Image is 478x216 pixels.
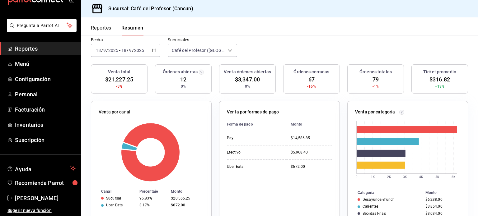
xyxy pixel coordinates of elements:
[15,136,76,144] span: Suscripción
[355,109,395,115] p: Venta por categoría
[425,197,458,202] div: $6,238.00
[108,69,130,75] h3: Venta total
[15,90,76,99] span: Personal
[15,164,68,172] span: Ayuda
[308,75,315,84] span: 67
[227,164,281,169] div: Uber Eats
[227,136,281,141] div: Pay
[429,75,450,84] span: $316.82
[134,48,144,53] input: ----
[139,203,166,207] div: 3.17%
[99,109,130,115] p: Venta por canal
[286,118,332,131] th: Monto
[106,196,121,200] div: Sucursal
[224,69,271,75] h3: Venta órdenes abiertas
[17,22,67,29] span: Pregunta a Parrot AI
[91,188,137,195] th: Canal
[15,121,76,129] span: Inventarios
[168,38,237,42] label: Sucursales
[7,207,76,214] span: Sugerir nueva función
[106,203,123,207] div: Uber Eats
[116,84,122,89] span: -5%
[15,44,76,53] span: Reportes
[363,197,395,202] div: Desayunos-Brunch
[171,196,201,200] div: $20,555.25
[373,75,379,84] span: 79
[7,19,77,32] button: Pregunta a Parrot AI
[356,175,358,179] text: 0
[419,175,423,179] text: 4K
[15,179,76,187] span: Recomienda Parrot
[245,84,250,89] span: 0%
[105,75,133,84] span: $21,227.25
[435,175,439,179] text: 5K
[227,109,279,115] p: Venta por formas de pago
[387,175,391,179] text: 2K
[373,84,379,89] span: -1%
[291,164,332,169] div: $672.00
[291,150,332,155] div: $5,968.40
[435,84,445,89] span: +13%
[403,175,407,179] text: 3K
[171,203,201,207] div: $672.00
[359,69,392,75] h3: Órdenes totales
[363,204,378,209] div: Calientes
[129,48,132,53] input: --
[103,5,193,12] h3: Sucursal: Café del Profesor (Cancun)
[106,48,108,53] span: /
[15,105,76,114] span: Facturación
[348,189,423,196] th: Categoría
[291,136,332,141] div: $14,586.85
[108,48,119,53] input: ----
[137,188,168,195] th: Porcentaje
[425,211,458,216] div: $3,034.00
[91,25,143,35] div: navigation tabs
[163,69,198,75] h3: Órdenes abiertas
[168,188,211,195] th: Monto
[96,48,101,53] input: --
[307,84,316,89] span: -16%
[180,75,186,84] span: 12
[227,150,281,155] div: Efectivo
[227,118,286,131] th: Forma de pago
[15,75,76,83] span: Configuración
[4,27,77,33] a: Pregunta a Parrot AI
[127,48,129,53] span: /
[91,25,111,35] button: Reportes
[15,60,76,68] span: Menú
[139,196,166,200] div: 96.83%
[452,175,456,179] text: 6K
[103,48,106,53] input: --
[363,211,386,216] div: Bebidas Frías
[293,69,329,75] h3: Órdenes cerradas
[119,48,120,53] span: -
[132,48,134,53] span: /
[172,47,226,53] span: Café del Profesor ([GEOGRAPHIC_DATA])
[101,48,103,53] span: /
[181,84,186,89] span: 0%
[423,189,468,196] th: Monto
[371,175,375,179] text: 1K
[425,204,458,209] div: $3,854.00
[423,69,456,75] h3: Ticket promedio
[121,48,127,53] input: --
[15,194,76,202] span: [PERSON_NAME]
[91,38,160,42] label: Fecha
[121,25,143,35] button: Resumen
[235,75,260,84] span: $3,347.00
